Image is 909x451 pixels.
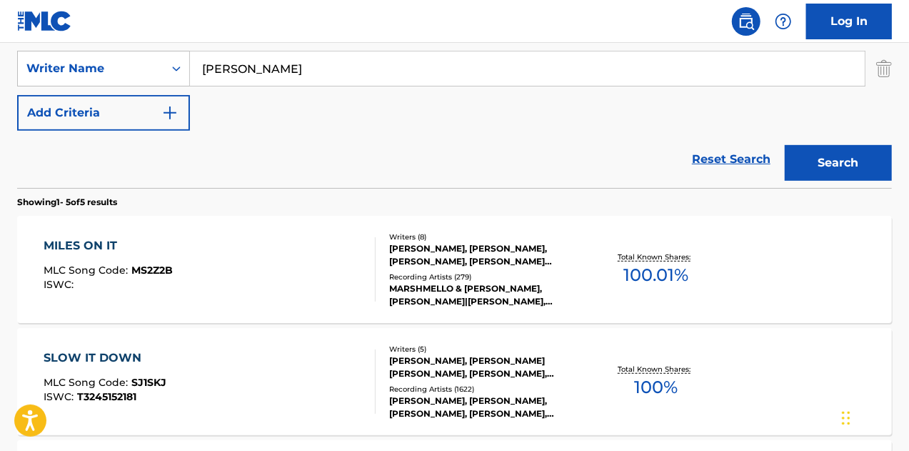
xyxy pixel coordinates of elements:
span: MS2Z2B [131,264,173,277]
button: Search [785,145,892,181]
div: Writers ( 5 ) [389,344,583,355]
span: T3245152181 [77,390,136,403]
span: MLC Song Code : [44,264,131,277]
span: 100 % [635,375,678,400]
a: Reset Search [685,144,778,175]
div: Writers ( 8 ) [389,232,583,242]
div: MILES ON IT [44,237,173,254]
p: Showing 1 - 5 of 5 results [17,196,117,209]
span: ISWC : [44,278,77,291]
img: search [738,13,755,30]
a: Log In [806,4,892,39]
img: MLC Logo [17,11,72,31]
div: [PERSON_NAME], [PERSON_NAME], [PERSON_NAME], [PERSON_NAME], [PERSON_NAME] [389,395,583,420]
form: Search Form [17,6,892,188]
div: Recording Artists ( 1622 ) [389,384,583,395]
div: Help [769,7,798,36]
div: SLOW IT DOWN [44,350,166,367]
img: 9d2ae6d4665cec9f34b9.svg [161,104,179,122]
div: Drag [842,397,850,440]
a: SLOW IT DOWNMLC Song Code:SJ1SKJISWC:T3245152181Writers (5)[PERSON_NAME], [PERSON_NAME] [PERSON_N... [17,328,892,435]
a: MILES ON ITMLC Song Code:MS2Z2BISWC:Writers (8)[PERSON_NAME], [PERSON_NAME], [PERSON_NAME], [PERS... [17,216,892,323]
span: MLC Song Code : [44,376,131,389]
p: Total Known Shares: [618,252,695,262]
span: 100.01 % [624,262,689,288]
span: SJ1SKJ [131,376,166,389]
span: ISWC : [44,390,77,403]
iframe: Chat Widget [838,382,909,451]
a: Public Search [732,7,760,36]
div: MARSHMELLO & [PERSON_NAME], [PERSON_NAME]|[PERSON_NAME], [PERSON_NAME],[PERSON_NAME], [PERSON_NAM... [389,282,583,308]
img: Delete Criterion [876,51,892,86]
img: help [775,13,792,30]
div: [PERSON_NAME], [PERSON_NAME], [PERSON_NAME], [PERSON_NAME] [PERSON_NAME] [PERSON_NAME], [PERSON_N... [389,242,583,268]
div: Writer Name [26,60,155,77]
p: Total Known Shares: [618,364,695,375]
div: Recording Artists ( 279 ) [389,272,583,282]
div: [PERSON_NAME], [PERSON_NAME] [PERSON_NAME], [PERSON_NAME], [PERSON_NAME] [PERSON_NAME] [389,355,583,380]
button: Add Criteria [17,95,190,131]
